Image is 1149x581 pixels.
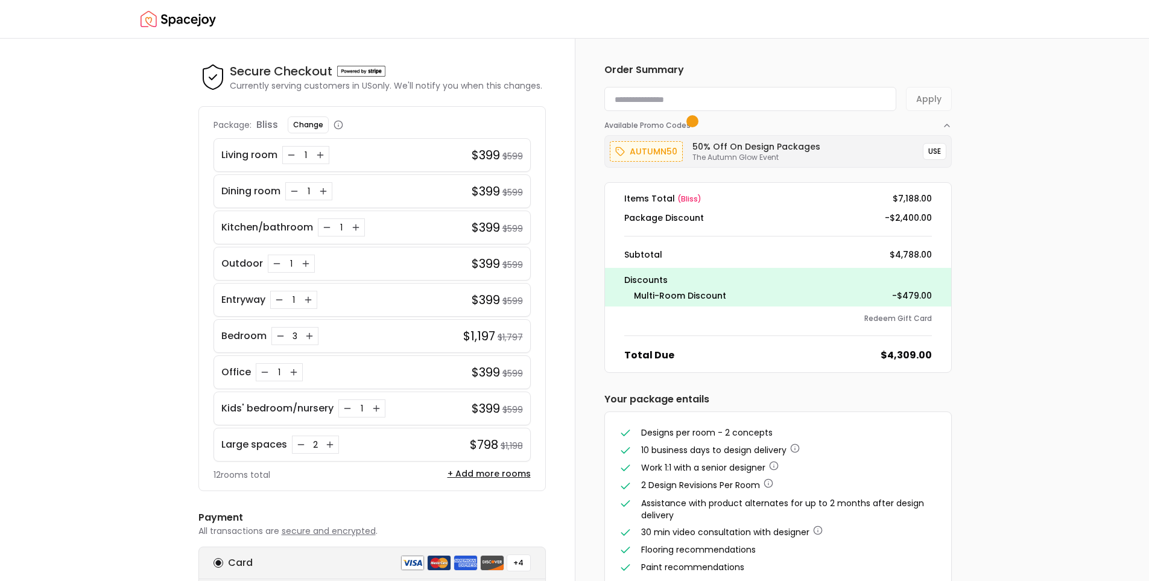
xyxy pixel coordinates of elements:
span: Paint recommendations [641,561,744,573]
p: bliss [256,118,278,132]
p: Office [221,365,251,379]
h4: $399 [472,364,500,381]
p: 12 rooms total [214,469,270,481]
small: $599 [502,367,523,379]
button: Increase quantity for Kitchen/bathroom [350,221,362,233]
button: Increase quantity for Office [288,366,300,378]
h4: $399 [472,219,500,236]
p: Kitchen/bathroom [221,220,313,235]
p: Bedroom [221,329,267,343]
p: All transactions are . [198,525,546,537]
img: visa [400,555,425,571]
p: Entryway [221,293,265,307]
button: Decrease quantity for Bedroom [274,330,286,342]
img: Spacejoy Logo [141,7,216,31]
div: 1 [288,294,300,306]
dd: $7,188.00 [893,192,932,205]
span: Work 1:1 with a senior designer [641,462,765,474]
button: Decrease quantity for Living room [285,149,297,161]
button: Increase quantity for Dining room [317,185,329,197]
div: 1 [335,221,347,233]
button: Redeem Gift Card [864,314,932,323]
img: discover [480,555,504,571]
dt: Multi-Room Discount [634,290,726,302]
small: $599 [502,404,523,416]
dd: $4,788.00 [890,249,932,261]
p: Living room [221,148,277,162]
button: Increase quantity for Bedroom [303,330,315,342]
p: Package: [214,119,252,131]
span: secure and encrypted [282,525,376,537]
p: Discounts [624,273,932,287]
span: ( bliss ) [677,194,701,204]
button: USE [923,143,946,160]
button: Change [288,116,329,133]
div: 1 [300,149,312,161]
div: 3 [289,330,301,342]
p: Currently serving customers in US only. We'll notify you when this changes. [230,80,542,92]
small: $599 [502,259,523,271]
span: 10 business days to design delivery [641,444,787,456]
h6: Payment [198,510,546,525]
h6: Order Summary [604,63,952,77]
small: $1,198 [501,440,523,452]
div: 1 [285,258,297,270]
dt: Subtotal [624,249,662,261]
small: $599 [502,295,523,307]
button: + Add more rooms [448,468,531,480]
img: american express [454,555,478,571]
small: $599 [502,150,523,162]
h6: 50% Off on Design Packages [692,141,820,153]
h6: Card [228,556,253,570]
span: Available Promo Codes [604,121,694,130]
button: Increase quantity for Living room [314,149,326,161]
h4: $798 [470,436,498,453]
button: Decrease quantity for Entryway [273,294,285,306]
dt: Package Discount [624,212,704,224]
div: 1 [303,185,315,197]
button: Increase quantity for Outdoor [300,258,312,270]
div: 1 [356,402,368,414]
img: Powered by stripe [337,66,385,77]
button: Decrease quantity for Kitchen/bathroom [321,221,333,233]
h4: $399 [472,183,500,200]
h4: Secure Checkout [230,63,332,80]
p: Outdoor [221,256,263,271]
p: autumn50 [630,144,677,159]
span: Assistance with product alternates for up to 2 months after design delivery [641,497,924,521]
small: $1,797 [498,331,523,343]
h4: $399 [472,255,500,272]
span: Flooring recommendations [641,544,756,556]
h4: $399 [472,400,500,417]
div: 1 [273,366,285,378]
span: Designs per room - 2 concepts [641,427,773,439]
span: 30 min video consultation with designer [641,526,809,538]
h6: Your package entails [604,392,952,407]
p: Kids' bedroom/nursery [221,401,334,416]
p: Dining room [221,184,280,198]
p: Large spaces [221,437,287,452]
button: Decrease quantity for Outdoor [271,258,283,270]
span: 2 Design Revisions Per Room [641,479,760,491]
button: Increase quantity for Kids' bedroom/nursery [370,402,382,414]
dd: -$2,400.00 [885,212,932,224]
img: mastercard [427,555,451,571]
button: +4 [507,554,531,571]
h4: $399 [472,291,500,308]
button: Decrease quantity for Office [259,366,271,378]
dt: Items Total [624,192,701,205]
button: Decrease quantity for Dining room [288,185,300,197]
h4: $1,197 [463,328,495,344]
dd: $4,309.00 [881,348,932,363]
div: 2 [309,439,321,451]
dt: Total Due [624,348,674,363]
small: $599 [502,223,523,235]
button: Available Promo Codes [604,111,952,130]
button: Increase quantity for Large spaces [324,439,336,451]
h4: $399 [472,147,500,164]
a: Spacejoy [141,7,216,31]
button: Decrease quantity for Kids' bedroom/nursery [341,402,353,414]
div: Available Promo Codes [604,130,952,168]
dd: -$479.00 [892,290,932,302]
